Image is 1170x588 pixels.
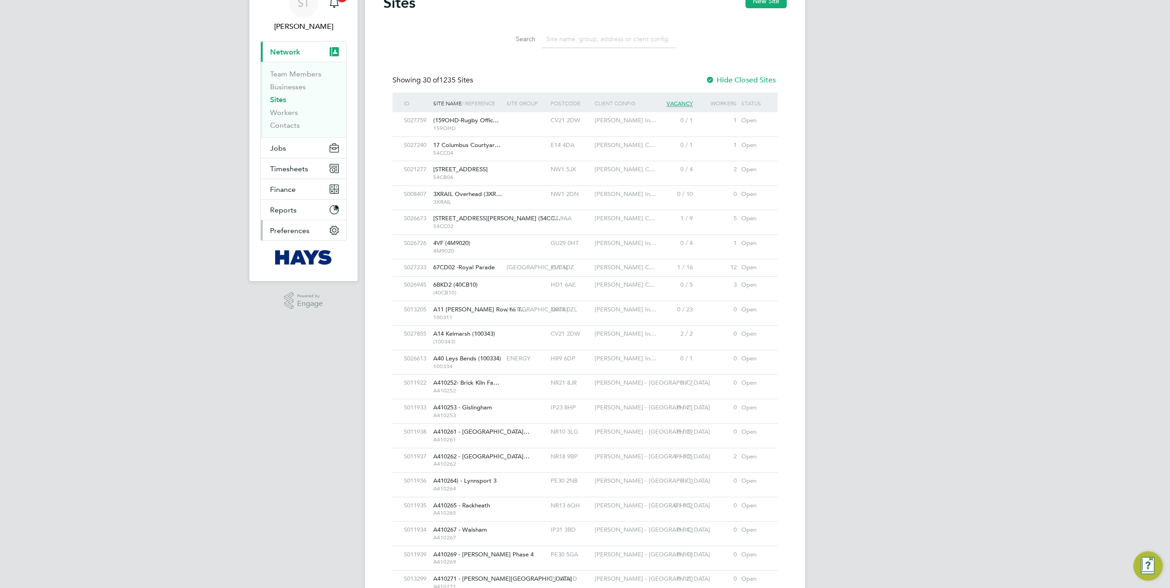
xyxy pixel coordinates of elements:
div: 5 [695,210,739,227]
div: NW1 5JX [548,161,592,178]
span: 100311 [433,314,502,321]
span: A410262 - [GEOGRAPHIC_DATA]… [433,452,530,460]
div: CV21 2DW [548,326,592,343]
span: 159OHD [433,125,502,132]
span: Timesheets [270,164,308,173]
span: Samreet Thandi [260,21,347,32]
span: [PERSON_NAME] In… [595,190,656,198]
div: Open [739,112,768,129]
div: S011935 [402,497,431,514]
div: S013299 [402,571,431,588]
div: Open [739,137,768,154]
span: [PERSON_NAME] In… [595,116,656,124]
div: 0 / 39 [651,424,695,441]
div: S021277 [402,161,431,178]
a: Workers [270,108,298,117]
div: NR21 8JR [548,375,592,392]
span: 54CC04 [433,149,502,157]
div: 0 / 1 [651,112,695,129]
div: Open [739,522,768,539]
label: Search [494,35,535,43]
div: 2 [695,448,739,465]
span: [GEOGRAPHIC_DATA] [507,305,568,313]
div: S026945 [402,277,431,294]
span: [PERSON_NAME] C… [595,214,655,222]
span: A410264 [433,485,502,492]
a: S011935A410265 - Rackheath A410265NR13 6QH[PERSON_NAME] - [GEOGRAPHIC_DATA]0 / 1020Open [402,497,768,505]
div: S011922 [402,375,431,392]
a: S02724017 Columbus Courtyar… 54CC04E14 4DA[PERSON_NAME] C…0 / 11Open [402,136,768,144]
div: 0 [695,424,739,441]
span: A410267 - Walsham [433,526,487,534]
span: [PERSON_NAME] - [GEOGRAPHIC_DATA] [595,477,710,485]
span: A410271 - [PERSON_NAME][GEOGRAPHIC_DATA] [433,575,572,583]
a: S026673[STREET_ADDRESS][PERSON_NAME] (54CC… 54CC02N7 9AA[PERSON_NAME] C…1 / 95Open [402,210,768,218]
span: [PERSON_NAME] In… [595,239,656,247]
span: [PERSON_NAME] - [GEOGRAPHIC_DATA] [595,452,710,460]
div: 12 [695,259,739,276]
span: / Reference [462,99,495,107]
div: Showing [392,76,475,85]
span: A410269 - [PERSON_NAME] Phase 4 [433,550,534,558]
div: S011936 [402,473,431,490]
a: Powered byEngage [284,292,323,310]
div: 1 / 105 [651,448,695,465]
span: [PERSON_NAME] In… [595,354,656,362]
span: Network [270,48,300,56]
div: 0 [695,350,739,367]
div: S011938 [402,424,431,441]
div: S013205 [402,301,431,318]
div: Open [739,235,768,252]
div: 0 / 20 [651,571,695,588]
label: Hide Closed Sites [706,76,776,85]
div: S027240 [402,137,431,154]
div: 0 / 7 [651,375,695,392]
a: S011933A410253 - Gislingham A410253IP23 8HP[PERSON_NAME] - [GEOGRAPHIC_DATA]0 / 210Open [402,399,768,407]
a: S011937A410262 - [GEOGRAPHIC_DATA]… A410262NR18 9BP[PERSON_NAME] - [GEOGRAPHIC_DATA]1 / 1052Open [402,448,768,456]
span: [PERSON_NAME] C… [595,141,655,149]
div: Network [261,62,346,137]
div: 0 / 4 [651,235,695,252]
span: A410253 [433,412,502,419]
div: S011937 [402,448,431,465]
div: Open [739,301,768,318]
div: Open [739,375,768,392]
div: NR10 3LG [548,424,592,441]
span: A410261 [433,436,502,443]
div: NW1 2DN [548,186,592,203]
div: 0 [695,301,739,318]
span: A410261 - [GEOGRAPHIC_DATA]… [433,428,530,436]
div: NR13 6QH [548,497,592,514]
span: [PERSON_NAME] C… [595,263,655,271]
div: Open [739,186,768,203]
div: 1 [695,137,739,154]
span: 54CC02 [433,223,502,230]
div: 0 / 4 [651,161,695,178]
div: 3 [695,277,739,294]
div: S011934 [402,522,431,539]
div: 2 / 2 [651,326,695,343]
div: 0 [695,497,739,514]
button: Finance [261,179,346,199]
div: HD1 6AE [548,277,592,294]
div: E14 4DA [548,137,592,154]
a: S0267264VF (4M9020) 4M9020GU29 0HT[PERSON_NAME] In…0 / 41Open [402,234,768,242]
div: 1 [695,235,739,252]
div: Open [739,277,768,294]
img: hays-logo-retina.png [275,250,332,265]
span: [GEOGRAPHIC_DATA] [507,263,568,271]
div: Open [739,210,768,227]
div: IP23 8HP [548,399,592,416]
input: Site name, group, address or client config [542,30,676,48]
span: ENERGY [507,354,530,362]
div: 0 [695,375,739,392]
span: 3XRAIL Overhead (3XR… [433,190,502,198]
a: S0269456BKD2 (40CB10) (40CB10)HD1 6AE[PERSON_NAME] C…0 / 53Open [402,276,768,284]
div: Open [739,350,768,367]
div: S026673 [402,210,431,227]
div: 0 / 18 [651,546,695,563]
a: S011922A410252- Brick Kiln Fa… A410252NR21 8JR[PERSON_NAME] - [GEOGRAPHIC_DATA]0 / 70Open [402,374,768,382]
div: Open [739,546,768,563]
span: Powered by [297,292,323,300]
span: Jobs [270,144,286,152]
